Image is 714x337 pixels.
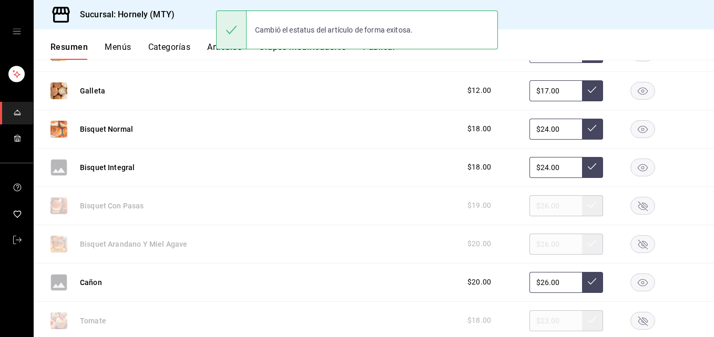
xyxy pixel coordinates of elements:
button: Cañon [80,277,102,288]
button: Menús [105,42,131,60]
input: Sin ajuste [529,80,582,101]
h3: Sucursal: Hornely (MTY) [72,8,175,21]
span: $18.00 [467,162,491,173]
button: open drawer [13,27,21,36]
span: $20.00 [467,277,491,288]
input: Sin ajuste [529,272,582,293]
button: Bisquet Integral [80,162,135,173]
img: Preview [50,121,67,138]
button: Galleta [80,86,105,96]
button: Bisquet Normal [80,124,133,134]
button: Artículos [207,42,242,60]
div: navigation tabs [50,42,714,60]
img: Preview [50,82,67,99]
input: Sin ajuste [529,119,582,140]
button: Categorías [148,42,191,60]
span: $12.00 [467,85,491,96]
div: Cambió el estatus del artículo de forma exitosa. [247,18,421,41]
span: $18.00 [467,123,491,134]
button: Resumen [50,42,88,60]
input: Sin ajuste [529,157,582,178]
